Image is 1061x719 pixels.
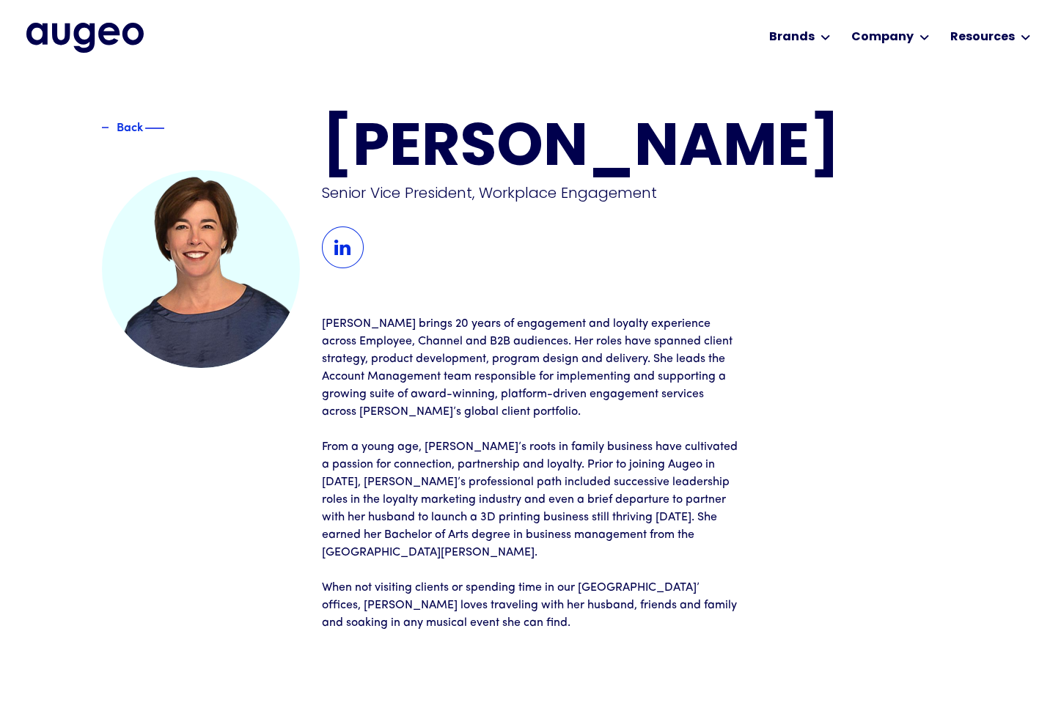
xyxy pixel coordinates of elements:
[769,29,815,46] div: Brands
[322,579,740,632] p: When not visiting clients or spending time in our [GEOGRAPHIC_DATA]’ offices, [PERSON_NAME] loves...
[322,438,740,561] p: From a young age, [PERSON_NAME]’s roots in family business have cultivated a passion for connecti...
[950,29,1015,46] div: Resources
[322,421,740,438] p: ‍
[87,119,109,136] img: Blue text arrow
[26,23,144,52] img: Augeo's full logo in midnight blue.
[144,119,166,137] img: Blue decorative line
[322,182,744,203] div: Senior Vice President, Workplace Engagement
[26,23,144,52] a: home
[322,315,740,421] p: [PERSON_NAME] brings 20 years of engagement and loyalty experience across Employee, Channel and B...
[117,117,143,135] div: Back
[851,29,914,46] div: Company
[322,120,960,180] h1: [PERSON_NAME]
[322,561,740,579] p: ‍
[102,120,164,136] a: Blue text arrowBackBlue decorative line
[322,226,364,268] img: LinkedIn Icon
